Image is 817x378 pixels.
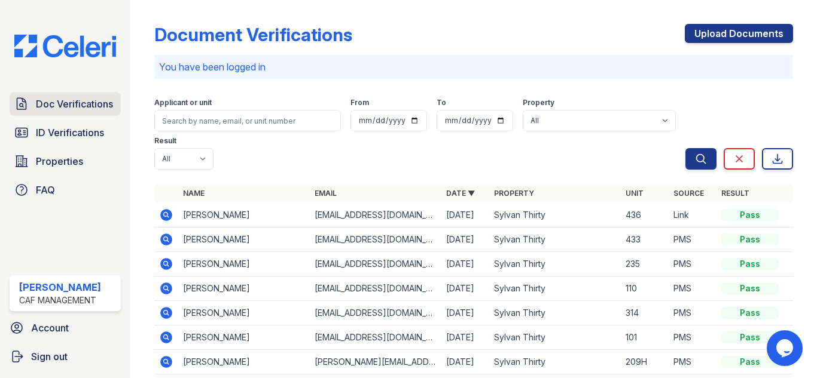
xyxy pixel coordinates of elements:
label: To [437,98,446,107]
td: 314 [621,301,669,325]
div: CAF Management [19,294,101,306]
a: Properties [10,149,121,173]
td: [PERSON_NAME] [178,276,310,301]
td: Sylvan Thirty [489,325,621,350]
td: PMS [669,252,717,276]
td: 110 [621,276,669,301]
td: Sylvan Thirty [489,276,621,301]
td: [DATE] [441,301,489,325]
input: Search by name, email, or unit number [154,110,341,131]
td: [EMAIL_ADDRESS][DOMAIN_NAME] [310,325,441,350]
p: You have been logged in [159,60,788,74]
td: [EMAIL_ADDRESS][DOMAIN_NAME] [310,276,441,301]
td: [PERSON_NAME] [178,228,310,252]
img: CE_Logo_Blue-a8612792a0a2168367f1c8372b55b34899dd931a85d93a1a3d3e32e68fde9ad4.png [5,35,126,57]
td: [EMAIL_ADDRESS][DOMAIN_NAME] [310,203,441,228]
td: [PERSON_NAME] [178,252,310,276]
td: [PERSON_NAME] [178,350,310,374]
div: Pass [721,233,779,245]
td: Sylvan Thirty [489,252,621,276]
span: ID Verifications [36,125,104,140]
td: [PERSON_NAME] [178,203,310,228]
td: PMS [669,228,717,252]
div: Document Verifications [154,24,352,45]
a: ID Verifications [10,121,121,145]
a: Name [183,189,205,198]
a: Upload Documents [685,24,793,43]
a: Account [5,316,126,340]
a: Property [494,189,534,198]
span: Account [31,321,69,335]
a: Doc Verifications [10,92,121,116]
td: Sylvan Thirty [489,228,621,252]
td: [PERSON_NAME][EMAIL_ADDRESS][DOMAIN_NAME] [310,350,441,374]
td: 101 [621,325,669,350]
div: Pass [721,209,779,221]
span: FAQ [36,183,55,197]
a: Date ▼ [446,189,475,198]
iframe: chat widget [767,330,805,366]
td: 235 [621,252,669,276]
td: [PERSON_NAME] [178,325,310,350]
a: Sign out [5,345,126,368]
td: 433 [621,228,669,252]
div: Pass [721,258,779,270]
td: PMS [669,350,717,374]
div: [PERSON_NAME] [19,280,101,294]
td: [DATE] [441,252,489,276]
div: Pass [721,307,779,319]
a: Unit [626,189,644,198]
td: PMS [669,301,717,325]
td: [DATE] [441,325,489,350]
td: [PERSON_NAME] [178,301,310,325]
td: [EMAIL_ADDRESS][DOMAIN_NAME] [310,228,441,252]
td: 209H [621,350,669,374]
td: [DATE] [441,203,489,228]
td: [EMAIL_ADDRESS][DOMAIN_NAME] [310,252,441,276]
td: [EMAIL_ADDRESS][DOMAIN_NAME] [310,301,441,325]
label: From [350,98,369,107]
div: Pass [721,356,779,368]
td: [DATE] [441,350,489,374]
span: Doc Verifications [36,97,113,111]
a: Email [315,189,337,198]
a: FAQ [10,178,121,202]
label: Property [523,98,554,107]
a: Result [721,189,749,198]
td: [DATE] [441,276,489,301]
a: Source [673,189,704,198]
td: PMS [669,276,717,301]
span: Properties [36,154,83,168]
label: Applicant or unit [154,98,212,107]
div: Pass [721,331,779,343]
td: Sylvan Thirty [489,350,621,374]
td: PMS [669,325,717,350]
td: Sylvan Thirty [489,301,621,325]
td: [DATE] [441,228,489,252]
td: Sylvan Thirty [489,203,621,228]
div: Pass [721,282,779,294]
td: 436 [621,203,669,228]
span: Sign out [31,349,68,364]
label: Result [154,136,176,146]
td: Link [669,203,717,228]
